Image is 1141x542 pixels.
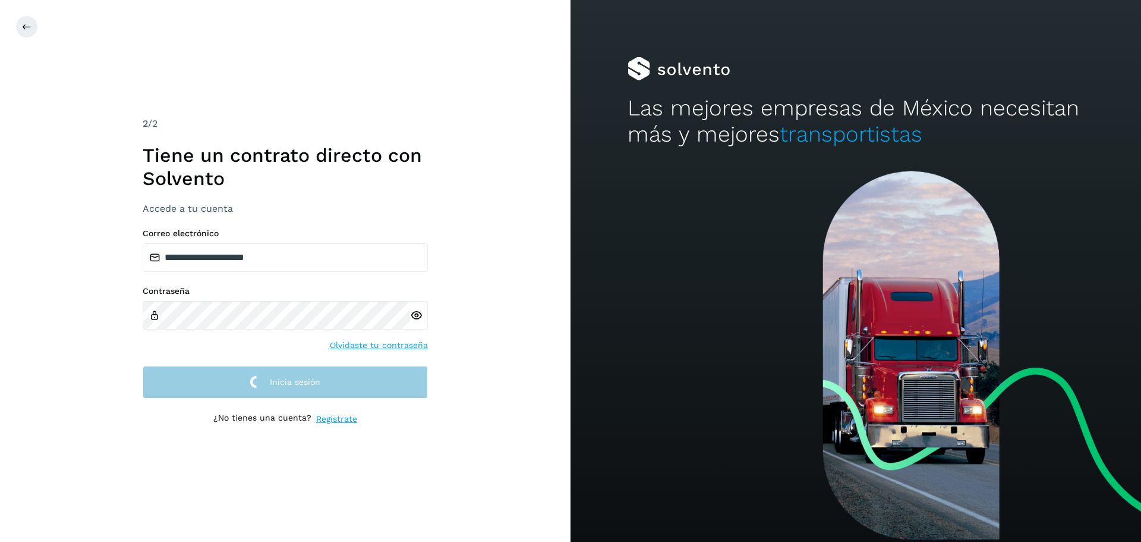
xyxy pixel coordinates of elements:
h2: Las mejores empresas de México necesitan más y mejores [628,95,1084,148]
div: /2 [143,117,428,131]
h3: Accede a tu cuenta [143,203,428,214]
span: Inicia sesión [270,378,320,386]
button: Inicia sesión [143,366,428,399]
span: transportistas [780,121,922,147]
span: 2 [143,118,148,129]
label: Correo electrónico [143,228,428,239]
h1: Tiene un contrato directo con Solvento [143,144,428,190]
a: Olvidaste tu contraseña [330,339,428,352]
label: Contraseña [143,286,428,296]
p: ¿No tienes una cuenta? [213,413,311,425]
a: Regístrate [316,413,357,425]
